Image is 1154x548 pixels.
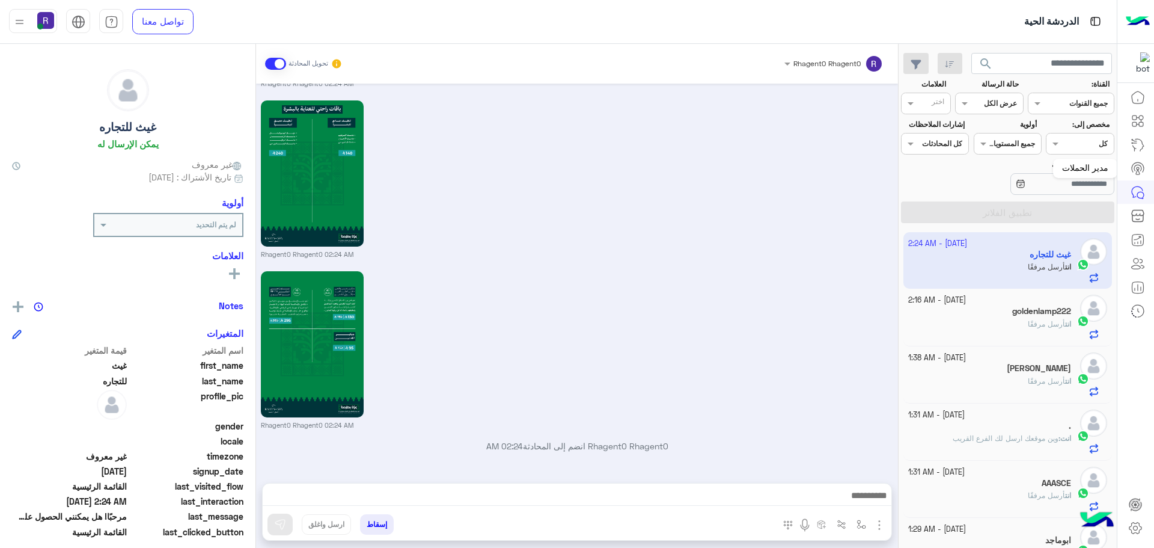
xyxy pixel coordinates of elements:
small: تحويل المحادثة [288,59,328,69]
img: defaultAdmin.png [1080,410,1107,437]
img: select flow [856,520,866,529]
img: notes [34,302,43,312]
span: last_name [129,375,244,387]
span: وين موقعك ارسل لك الفرع القريب [953,434,1058,443]
h5: ابو علي [1007,363,1071,374]
img: hulul-logo.png [1076,500,1118,542]
h5: ابوماجد [1045,535,1071,546]
b: : [1058,434,1071,443]
p: Rhagent0 Rhagent0 انضم إلى المحادثة [261,440,894,452]
img: 322853014244696 [1128,52,1150,74]
span: أرسل مرفقًا [1028,377,1065,386]
span: last_message [129,510,244,523]
span: أرسل مرفقًا [1028,319,1065,328]
img: send attachment [872,518,887,532]
span: 2025-09-17T22:45:54.176Z [12,465,127,478]
h5: AAASCE [1042,478,1071,488]
button: create order [812,514,832,534]
img: defaultAdmin.png [108,70,148,111]
span: انت [1065,377,1071,386]
label: أولوية [975,119,1037,130]
button: إسقاط [360,514,394,535]
h5: غيث للتجاره [99,120,156,134]
button: Trigger scenario [832,514,852,534]
span: مرحبًا! هل يمكنني الحصول على مزيد من المعلومات حول هذا؟ [12,510,127,523]
a: tab [99,9,123,34]
small: [DATE] - 2:16 AM [908,295,966,306]
img: 2KfZhNmK2YjZhSDYp9mE2YjYt9mG2YotMDMuanBn.jpg [261,271,364,417]
small: Rhagent0 Rhagent0 02:24 AM [261,420,353,430]
label: إشارات الملاحظات [902,119,964,130]
span: غير معروف [12,450,127,463]
label: القناة: [1030,79,1110,90]
span: قيمة المتغير [12,344,127,357]
img: WhatsApp [1077,430,1089,442]
div: اختر [932,96,946,110]
span: 2025-09-17T23:24:16.65Z [12,495,127,508]
img: send voice note [798,518,812,532]
span: null [12,435,127,448]
span: للتجاره [12,375,127,387]
small: [DATE] - 1:29 AM [908,524,966,535]
span: Rhagent0 Rhagent0 [793,59,861,68]
a: تواصل معنا [132,9,194,34]
span: last_clicked_button [129,526,244,538]
img: make a call [783,520,793,530]
span: غيث [12,359,127,372]
b: لم يتم التحديد [196,220,236,229]
img: Trigger scenario [837,520,846,529]
span: تاريخ الأشتراك : [DATE] [148,171,231,183]
img: defaultAdmin.png [97,390,127,420]
span: غير معروف [192,158,243,171]
img: defaultAdmin.png [1080,353,1107,380]
button: search [971,53,1001,79]
img: profile [12,14,27,29]
label: العلامات [902,79,946,90]
span: انت [1060,434,1071,443]
img: Logo [1126,9,1150,34]
small: [DATE] - 1:31 AM [908,467,965,478]
img: tab [105,15,118,29]
span: timezone [129,450,244,463]
span: 02:24 AM [486,441,523,451]
img: tab [1088,14,1103,29]
h6: العلامات [12,250,243,261]
small: [DATE] - 1:31 AM [908,410,965,421]
h6: Notes [219,300,243,311]
span: اسم المتغير [129,344,244,357]
img: defaultAdmin.png [1080,295,1107,322]
h6: أولوية [222,197,243,208]
span: profile_pic [129,390,244,417]
img: defaultAdmin.png [1080,467,1107,494]
label: تحديد الفترة الزمنية [975,159,1110,170]
img: tab [72,15,85,29]
span: last_visited_flow [129,480,244,493]
span: last_interaction [129,495,244,508]
span: signup_date [129,465,244,478]
span: انت [1065,319,1071,328]
small: Rhagent0 Rhagent0 02:24 AM [261,250,353,259]
span: first_name [129,359,244,372]
img: WhatsApp [1077,373,1089,385]
button: تطبيق الفلاتر [901,202,1114,223]
span: gender [129,420,244,433]
img: WhatsApp [1077,487,1089,499]
h5: . [1069,421,1071,431]
label: مخصص إلى: [1048,119,1110,130]
small: Rhagent0 Rhagent0 02:24 AM [261,79,353,88]
small: [DATE] - 1:38 AM [908,353,966,364]
img: userImage [37,12,54,29]
img: send message [274,519,286,531]
p: الدردشة الحية [1024,14,1079,30]
img: WhatsApp [1077,315,1089,327]
button: ارسل واغلق [302,514,351,535]
h6: يمكن الإرسال له [97,138,159,149]
span: search [978,57,993,71]
img: 2KfZhNmK2YjZhSDYp9mE2YjYt9mG2YotMDYuanBn.jpg [261,100,364,247]
div: مدير الحملات [1053,159,1117,178]
label: حالة الرسالة [957,79,1019,90]
span: القائمة الرئيسية [12,526,127,538]
h5: goldenlamp222 [1012,306,1071,316]
span: القائمة الرئيسية [12,480,127,493]
span: null [12,420,127,433]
